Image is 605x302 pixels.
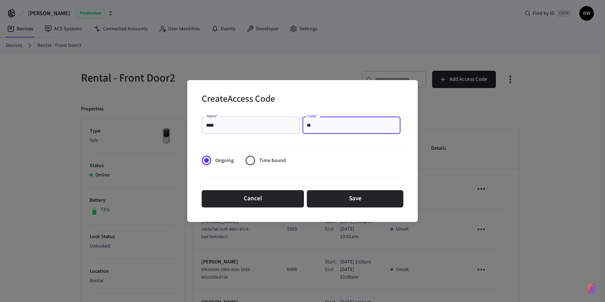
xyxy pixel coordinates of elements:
[307,190,403,207] button: Save
[588,283,596,295] img: SeamLogoGradient.69752ec5.svg
[215,157,234,165] span: Ongoing
[202,89,275,111] h2: Create Access Code
[207,113,218,119] label: Name
[259,157,286,165] span: Time bound
[202,190,304,207] button: Cancel
[308,113,318,119] label: Code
